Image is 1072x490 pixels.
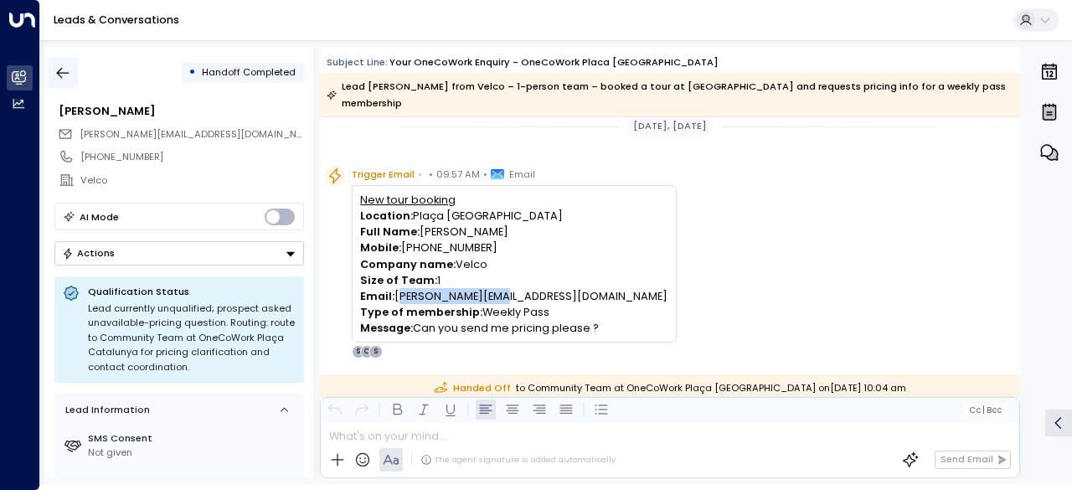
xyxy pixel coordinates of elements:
div: • [188,60,196,85]
b: Size of Team: [360,273,437,287]
p: [PHONE_NUMBER] [360,240,667,255]
span: Email [509,166,535,183]
span: | [982,405,985,415]
div: S [352,345,365,358]
div: S [368,345,382,358]
span: Handoff Completed [202,65,296,79]
div: Lead Information [60,403,150,417]
a: Leads & Conversations [54,13,179,27]
button: Cc|Bcc [963,404,1007,416]
span: 09:57 AM [436,166,480,183]
span: Handed Off [435,381,511,395]
div: [DATE], [DATE] [628,116,713,136]
p: Velco [360,256,667,272]
b: Message: [360,321,413,335]
div: to Community Team at OneCoWork Plaça [GEOGRAPHIC_DATA] on [DATE] 10:04 am [320,374,1020,402]
b: Company name: [360,257,456,271]
p: Qualification Status [88,285,296,298]
button: Undo [325,400,345,420]
p: Can you send me pricing please ? [360,320,667,336]
div: Your OneCoWork Enquiry - OneCoWork Placa [GEOGRAPHIC_DATA] [389,55,719,70]
div: [PHONE_NUMBER] [80,150,303,164]
h4: New tour booking [360,192,667,208]
span: [PERSON_NAME][EMAIL_ADDRESS][DOMAIN_NAME] [80,127,320,141]
p: [PERSON_NAME] [360,224,667,240]
div: Actions [62,247,115,259]
b: Location: [360,209,413,223]
span: • [483,166,487,183]
p: [PERSON_NAME][EMAIL_ADDRESS][DOMAIN_NAME] [360,288,667,304]
div: C [360,345,374,358]
span: • [418,166,422,183]
div: [PERSON_NAME] [59,103,303,119]
div: AI Mode [80,209,119,225]
p: Plaça [GEOGRAPHIC_DATA] [360,208,667,224]
div: Lead [PERSON_NAME] from Velco – 1-person team – booked a tour at [GEOGRAPHIC_DATA] and requests p... [327,78,1012,111]
span: Cc Bcc [969,405,1002,415]
span: Trigger Email [352,166,415,183]
div: Velco [80,173,303,188]
div: The agent signature is added automatically [420,454,616,466]
p: Weekly Pass [360,304,667,320]
span: johnny@velco.fr [80,127,304,142]
span: • [429,166,433,183]
div: Button group with a nested menu [54,241,304,266]
b: Mobile: [360,240,401,255]
b: Type of membership: [360,305,482,319]
div: Not given [88,446,298,460]
p: 1 [360,272,667,288]
b: Full Name: [360,224,420,239]
b: Email: [360,289,394,303]
button: Redo [352,400,372,420]
span: Subject Line: [327,55,388,69]
label: SMS Consent [88,431,298,446]
div: Lead currently unqualified; prospect asked unavailable-pricing question. Routing: route to Commun... [88,302,296,375]
button: Actions [54,241,304,266]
